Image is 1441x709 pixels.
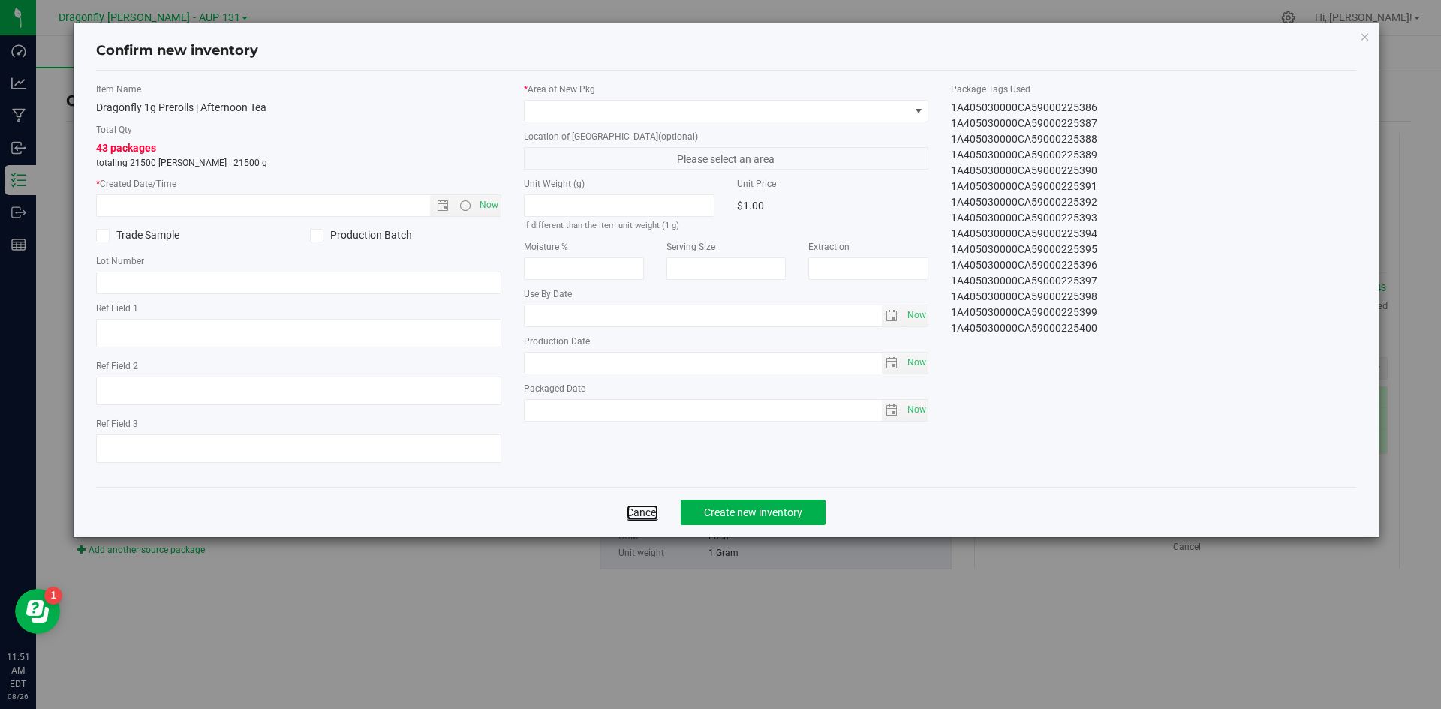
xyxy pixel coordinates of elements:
[951,83,1356,96] label: Package Tags Used
[666,240,787,254] label: Serving Size
[476,194,501,216] span: Set Current date
[524,177,715,191] label: Unit Weight (g)
[681,500,826,525] button: Create new inventory
[96,83,501,96] label: Item Name
[951,210,1356,226] div: 1A405030000CA59000225393
[627,505,658,520] a: Cancel
[524,382,929,395] label: Packaged Date
[882,400,904,421] span: select
[96,156,501,170] p: totaling 21500 [PERSON_NAME] | 21500 g
[96,123,501,137] label: Total Qty
[44,587,62,605] iframe: Resource center unread badge
[96,227,287,243] label: Trade Sample
[951,147,1356,163] div: 1A405030000CA59000225389
[882,353,904,374] span: select
[96,254,501,268] label: Lot Number
[704,506,802,518] span: Create new inventory
[882,305,904,326] span: select
[903,400,928,421] span: select
[903,353,928,374] span: select
[96,100,501,116] div: Dragonfly 1g Prerolls | Afternoon Tea
[951,273,1356,289] div: 1A405030000CA59000225397
[524,147,929,170] span: Please select an area
[524,83,929,96] label: Area of New Pkg
[737,194,928,217] div: $1.00
[951,242,1356,257] div: 1A405030000CA59000225395
[524,240,644,254] label: Moisture %
[310,227,501,243] label: Production Batch
[524,130,929,143] label: Location of [GEOGRAPHIC_DATA]
[96,302,501,315] label: Ref Field 1
[808,240,928,254] label: Extraction
[96,417,501,431] label: Ref Field 3
[96,142,156,154] span: 43 packages
[452,200,477,212] span: Open the time view
[96,41,258,61] h4: Confirm new inventory
[737,177,928,191] label: Unit Price
[15,589,60,634] iframe: Resource center
[951,305,1356,320] div: 1A405030000CA59000225399
[904,305,929,326] span: Set Current date
[904,352,929,374] span: Set Current date
[951,131,1356,147] div: 1A405030000CA59000225388
[430,200,456,212] span: Open the date view
[951,320,1356,336] div: 1A405030000CA59000225400
[951,163,1356,179] div: 1A405030000CA59000225390
[951,100,1356,116] div: 1A405030000CA59000225386
[524,221,679,230] small: If different than the item unit weight (1 g)
[658,131,698,142] span: (optional)
[96,177,501,191] label: Created Date/Time
[904,399,929,421] span: Set Current date
[96,359,501,373] label: Ref Field 2
[951,116,1356,131] div: 1A405030000CA59000225387
[951,179,1356,194] div: 1A405030000CA59000225391
[524,335,929,348] label: Production Date
[951,289,1356,305] div: 1A405030000CA59000225398
[524,287,929,301] label: Use By Date
[951,226,1356,242] div: 1A405030000CA59000225394
[951,257,1356,273] div: 1A405030000CA59000225396
[951,194,1356,210] div: 1A405030000CA59000225392
[903,305,928,326] span: select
